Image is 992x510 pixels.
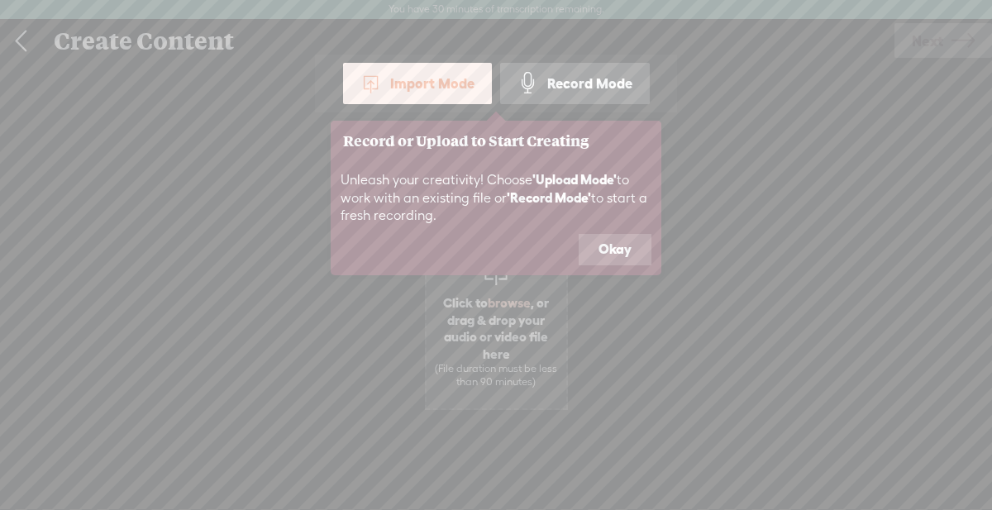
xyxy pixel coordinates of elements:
h3: Record or Upload to Start Creating [343,133,649,149]
b: 'Record Mode' [507,190,591,205]
div: Record Mode [500,63,650,104]
div: Unleash your creativity! Choose to work with an existing file or to start a fresh recording. [331,161,661,234]
div: Import Mode [343,63,492,104]
b: 'Upload Mode' [532,172,617,187]
button: Okay [579,234,651,265]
